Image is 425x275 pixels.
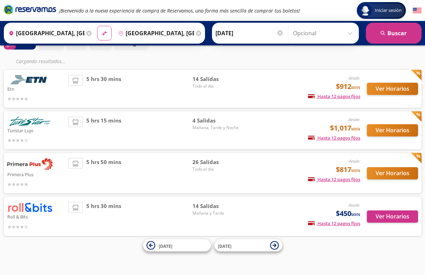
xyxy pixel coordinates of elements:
[192,125,241,131] span: Mañana, Tarde y Noche
[293,24,355,42] input: Opcional
[348,75,360,81] em: desde:
[330,123,360,133] span: $1,017
[6,24,85,42] input: Buscar Origen
[7,202,53,212] img: Roll & Bits
[308,220,360,226] span: Hasta 12 pagos fijos
[143,239,211,252] button: [DATE]
[215,24,284,42] input: Elegir Fecha
[367,83,418,95] button: Ver Horarios
[86,202,121,230] span: 5 hrs 30 mins
[4,4,56,17] a: Brand Logo
[351,85,360,90] small: MXN
[192,83,241,89] span: Todo el día
[214,239,282,252] button: [DATE]
[59,7,300,14] em: ¡Bienvenido a la nueva experiencia de compra de Reservamos, una forma más sencilla de comprar tus...
[192,202,241,210] span: 14 Salidas
[351,212,360,217] small: MXN
[372,7,404,14] span: Iniciar sesión
[367,167,418,179] button: Ver Horarios
[308,93,360,99] span: Hasta 12 pagos fijos
[86,158,121,188] span: 5 hrs 50 mins
[4,4,56,15] i: Brand Logo
[348,158,360,164] em: desde:
[336,81,360,92] span: $912
[348,202,360,208] em: desde:
[192,75,241,83] span: 14 Salidas
[7,158,53,170] img: Primera Plus
[218,243,231,249] span: [DATE]
[336,208,360,219] span: $450
[16,58,66,65] em: Cargando resultados ...
[7,126,65,134] p: Turistar Lujo
[367,210,418,223] button: Ver Horarios
[192,117,241,125] span: 4 Salidas
[351,168,360,173] small: MXN
[7,84,65,93] p: Etn
[116,24,194,42] input: Buscar Destino
[336,164,360,175] span: $817
[308,135,360,141] span: Hasta 12 pagos fijos
[7,170,65,178] p: Primera Plus
[192,158,241,166] span: 26 Salidas
[413,6,422,15] button: English
[348,117,360,122] em: desde:
[7,117,53,126] img: Turistar Lujo
[7,75,53,84] img: Etn
[308,176,360,183] span: Hasta 12 pagos fijos
[86,75,121,103] span: 5 hrs 30 mins
[192,166,241,172] span: Todo el día
[366,23,422,44] button: Buscar
[86,117,121,144] span: 5 hrs 15 mins
[351,126,360,132] small: MXN
[367,124,418,136] button: Ver Horarios
[159,243,172,249] span: [DATE]
[192,210,241,216] span: Mañana y Tarde
[7,212,65,221] p: Roll & Bits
